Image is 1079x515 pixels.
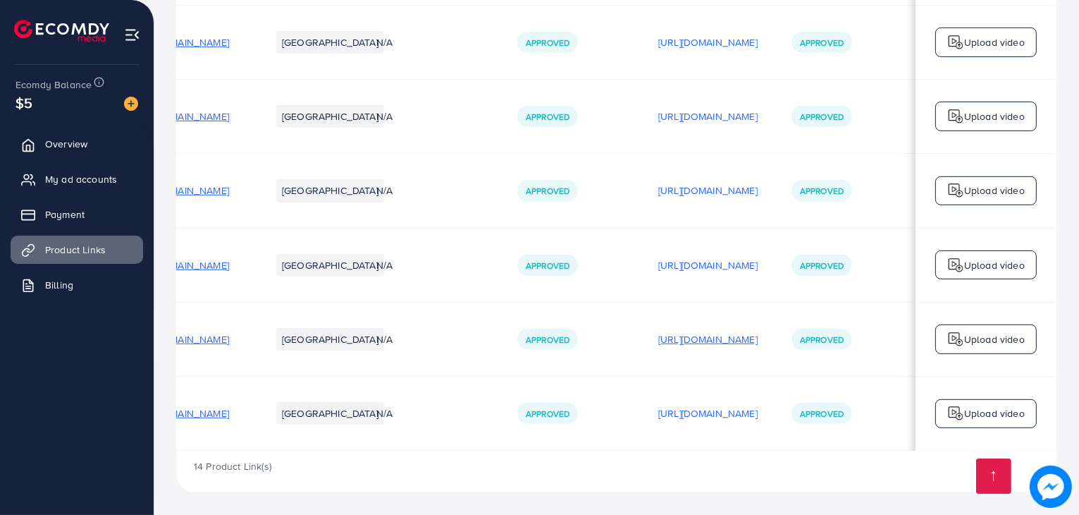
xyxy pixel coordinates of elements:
span: Approved [526,334,569,346]
p: Upload video [964,331,1025,348]
span: N/A [376,332,393,346]
a: Overview [11,130,143,158]
span: N/A [376,406,393,420]
img: logo [947,405,964,422]
p: Upload video [964,108,1025,125]
span: Approved [800,334,844,346]
span: Approved [800,111,844,123]
span: Approved [526,37,569,49]
img: logo [947,257,964,274]
li: [GEOGRAPHIC_DATA] [276,402,384,425]
p: [URL][DOMAIN_NAME] [658,34,758,51]
p: Upload video [964,182,1025,199]
span: Approved [800,185,844,197]
li: [GEOGRAPHIC_DATA] [276,328,384,351]
p: [URL][DOMAIN_NAME] [658,331,758,348]
span: Approved [800,37,844,49]
li: [GEOGRAPHIC_DATA] [276,105,384,128]
img: logo [947,182,964,199]
p: Upload video [964,405,1025,422]
span: N/A [376,183,393,198]
img: image [124,97,138,111]
span: N/A [376,35,393,49]
span: [URL][DOMAIN_NAME] [130,183,229,198]
span: $5 [16,92,32,113]
span: Approved [800,408,844,420]
span: N/A [376,258,393,272]
span: [URL][DOMAIN_NAME] [130,332,229,346]
span: Approved [526,111,569,123]
span: Payment [45,207,85,222]
a: Product Links [11,236,143,264]
span: Approved [800,260,844,272]
p: Upload video [964,257,1025,274]
img: logo [947,108,964,125]
span: [URL][DOMAIN_NAME] [130,406,229,420]
img: menu [124,27,140,43]
img: logo [14,20,109,42]
span: My ad accounts [45,172,117,186]
p: [URL][DOMAIN_NAME] [658,405,758,422]
a: My ad accounts [11,165,143,193]
img: logo [947,331,964,348]
span: Billing [45,278,73,292]
a: Billing [11,271,143,299]
span: [URL][DOMAIN_NAME] [130,109,229,123]
span: Approved [526,185,569,197]
img: logo [947,34,964,51]
span: N/A [376,109,393,123]
li: [GEOGRAPHIC_DATA] [276,254,384,277]
span: Ecomdy Balance [16,78,92,92]
span: Product Links [45,243,106,257]
img: image [1030,466,1071,507]
p: Upload video [964,34,1025,51]
p: [URL][DOMAIN_NAME] [658,182,758,199]
span: Approved [526,408,569,420]
p: [URL][DOMAIN_NAME] [658,108,758,125]
span: Approved [526,260,569,272]
li: [GEOGRAPHIC_DATA] [276,179,384,202]
span: [URL][DOMAIN_NAME] [130,258,229,272]
span: [URL][DOMAIN_NAME] [130,35,229,49]
a: Payment [11,200,143,229]
span: Overview [45,137,87,151]
p: [URL][DOMAIN_NAME] [658,257,758,274]
span: 14 Product Link(s) [194,459,271,473]
li: [GEOGRAPHIC_DATA] [276,31,384,54]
